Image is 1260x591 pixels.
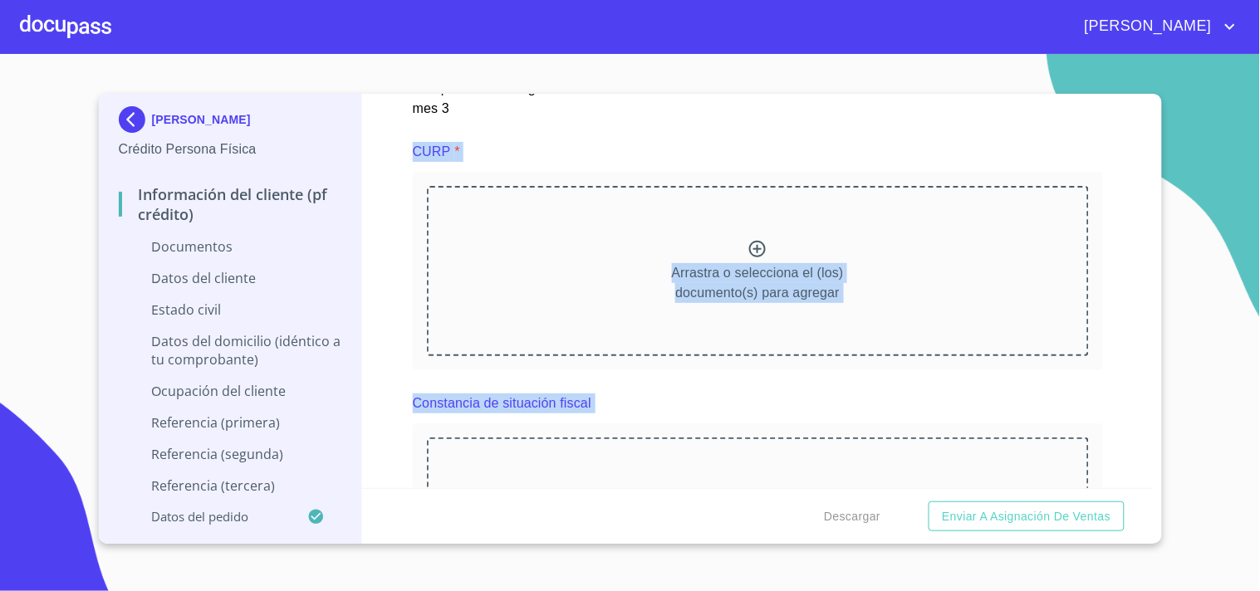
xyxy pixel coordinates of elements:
[1072,13,1240,40] button: account of current user
[824,506,880,527] span: Descargar
[119,476,342,495] p: Referencia (tercera)
[413,393,591,413] p: Constancia de situación fiscal
[119,300,342,319] p: Estado Civil
[119,413,342,432] p: Referencia (primera)
[817,501,887,532] button: Descargar
[942,506,1110,527] span: Enviar a Asignación de Ventas
[119,445,342,463] p: Referencia (segunda)
[119,106,342,139] div: [PERSON_NAME]
[119,106,152,133] img: Docupass spot blue
[119,382,342,400] p: Ocupación del Cliente
[119,269,342,287] p: Datos del cliente
[152,113,251,126] p: [PERSON_NAME]
[119,508,308,525] p: Datos del pedido
[119,139,342,159] p: Crédito Persona Física
[119,184,342,224] p: Información del cliente (PF crédito)
[119,332,342,369] p: Datos del domicilio (idéntico a tu comprobante)
[119,237,342,256] p: Documentos
[413,142,451,162] p: CURP
[672,263,844,303] p: Arrastra o selecciona el (los) documento(s) para agregar
[929,501,1124,532] button: Enviar a Asignación de Ventas
[1072,13,1220,40] span: [PERSON_NAME]
[413,72,571,119] p: Comprobante de Ingresos mes 3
